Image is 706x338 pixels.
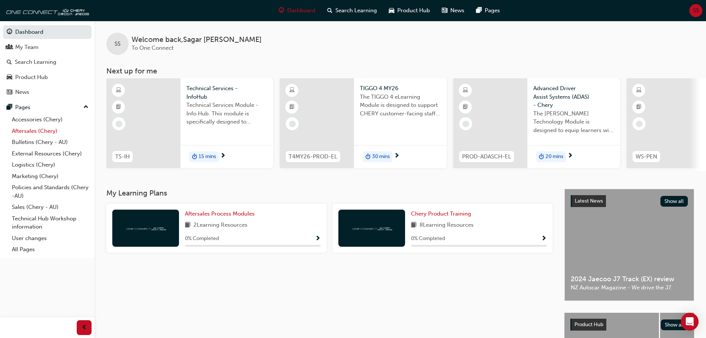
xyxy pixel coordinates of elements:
span: 2 Learning Resources [193,221,248,230]
span: Dashboard [287,6,315,15]
a: car-iconProduct Hub [383,3,436,18]
span: up-icon [83,102,89,112]
span: NZ Autocar Magazine - We drive the J7. [571,283,688,292]
a: TS-IHTechnical Services - InfoHubTechnical Services Module - Info Hub. This module is specificall... [106,78,273,168]
a: Aftersales (Chery) [9,125,92,137]
span: 0 % Completed [185,234,219,243]
span: booktick-icon [636,102,642,112]
a: External Resources (Chery) [9,148,92,160]
a: User changes [9,233,92,244]
span: Technical Services - InfoHub [186,84,267,101]
span: Show Progress [315,236,321,242]
div: News [15,88,29,96]
button: Show Progress [541,234,547,243]
a: Accessories (Chery) [9,114,92,125]
div: Pages [15,103,30,112]
span: duration-icon [539,152,544,162]
a: PROD-ADASCH-ELAdvanced Driver Assist Systems (ADAS) - CheryThe [PERSON_NAME] Technology Module is... [453,78,620,168]
span: booktick-icon [463,102,468,112]
span: The TIGGO 4 eLearning Module is designed to support CHERY customer-facing staff with the product ... [360,93,441,118]
a: Aftersales Process Modules [185,210,258,218]
span: learningResourceType_ELEARNING-icon [463,86,468,95]
span: search-icon [327,6,332,15]
span: 30 mins [372,152,390,161]
a: Policies and Standards (Chery -AU) [9,182,92,201]
img: oneconnect [4,3,89,18]
a: Chery Product Training [411,210,474,218]
span: duration-icon [365,152,371,162]
span: Latest News [575,198,603,204]
span: booktick-icon [289,102,295,112]
span: TS-IH [115,152,130,161]
span: news-icon [7,89,12,96]
span: TIGGO 4 MY26 [360,84,441,93]
span: To One Connect [132,45,173,51]
span: book-icon [185,221,190,230]
span: search-icon [7,59,12,66]
a: Bulletins (Chery - AU) [9,137,92,148]
span: news-icon [442,6,447,15]
a: T4MY26-PROD-ELTIGGO 4 MY26The TIGGO 4 eLearning Module is designed to support CHERY customer-faci... [280,78,447,168]
a: pages-iconPages [470,3,506,18]
a: Search Learning [3,55,92,69]
a: Dashboard [3,25,92,39]
span: guage-icon [279,6,284,15]
span: pages-icon [7,104,12,111]
span: SS [115,40,120,48]
span: 2024 Jaecoo J7 Track (EX) review [571,275,688,283]
span: learningResourceType_ELEARNING-icon [116,86,121,95]
span: next-icon [567,153,573,160]
a: Latest NewsShow all2024 Jaecoo J7 Track (EX) reviewNZ Autocar Magazine - We drive the J7. [564,189,694,301]
a: search-iconSearch Learning [321,3,383,18]
span: Product Hub [574,321,603,328]
span: 0 % Completed [411,234,445,243]
a: My Team [3,40,92,54]
a: News [3,85,92,99]
a: Marketing (Chery) [9,171,92,182]
span: Welcome back , Sagar [PERSON_NAME] [132,36,262,44]
span: book-icon [411,221,417,230]
span: Advanced Driver Assist Systems (ADAS) - Chery [533,84,614,109]
span: WS-PEN [636,152,657,161]
span: 20 mins [546,152,563,161]
span: SS [693,6,699,15]
button: Show all [660,196,688,207]
a: guage-iconDashboard [273,3,321,18]
a: Logistics (Chery) [9,159,92,171]
span: Technical Services Module - Info Hub. This module is specifically designed to address the require... [186,101,267,126]
span: Search Learning [335,6,377,15]
span: PROD-ADASCH-EL [462,152,511,161]
a: Product HubShow all [570,319,688,331]
a: Product Hub [3,70,92,84]
span: car-icon [389,6,394,15]
span: people-icon [7,44,12,51]
span: learningResourceType_ELEARNING-icon [636,86,642,95]
span: next-icon [394,153,400,160]
span: learningRecordVerb_NONE-icon [636,121,643,127]
div: Search Learning [15,58,56,66]
button: Show all [661,319,689,330]
span: T4MY26-PROD-EL [289,152,337,161]
button: DashboardMy TeamSearch LearningProduct HubNews [3,24,92,101]
a: Technical Hub Workshop information [9,213,92,233]
span: Pages [485,6,500,15]
span: pages-icon [476,6,482,15]
button: SS [689,4,702,17]
span: The [PERSON_NAME] Technology Module is designed to equip learners with essential knowledge about ... [533,109,614,135]
div: Open Intercom Messenger [681,313,699,331]
span: booktick-icon [116,102,121,112]
span: car-icon [7,74,12,81]
span: learningResourceType_ELEARNING-icon [289,86,295,95]
span: learningRecordVerb_NONE-icon [463,121,469,127]
button: Pages [3,101,92,114]
img: oneconnect [351,224,392,232]
a: Latest NewsShow all [571,195,688,207]
h3: Next up for me [95,67,706,75]
img: oneconnect [125,224,166,232]
a: Sales (Chery - AU) [9,201,92,213]
button: Show Progress [315,234,321,243]
span: learningRecordVerb_NONE-icon [289,121,296,127]
span: News [450,6,464,15]
a: news-iconNews [436,3,470,18]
